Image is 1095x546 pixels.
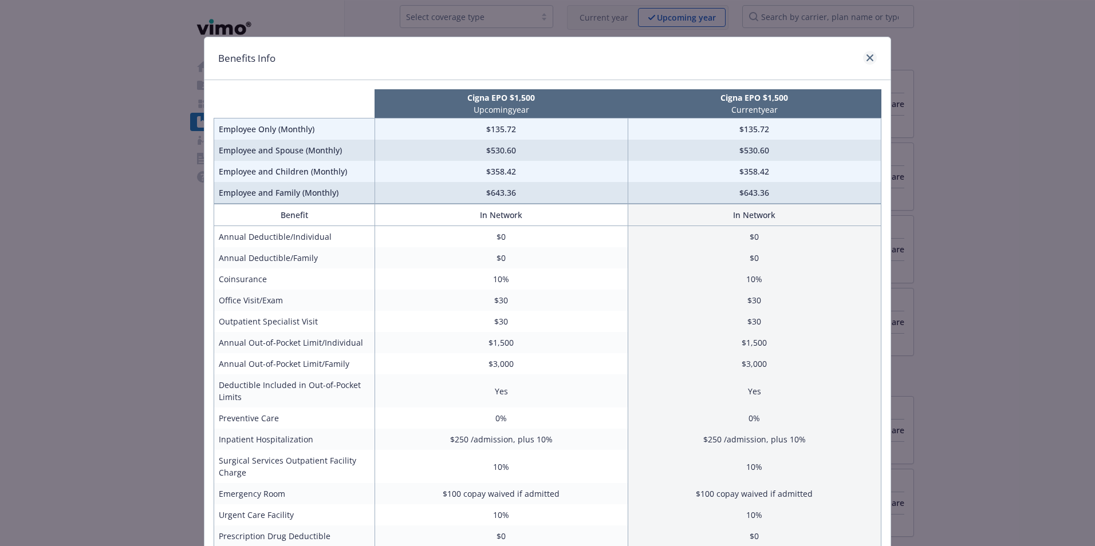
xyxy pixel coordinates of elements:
td: Yes [628,374,881,407]
td: $30 [628,311,881,332]
p: Cigna EPO $1,500 [630,92,879,104]
td: Office Visit/Exam [214,290,375,311]
td: Annual Deductible/Individual [214,226,375,248]
td: $100 copay waived if admitted [375,483,628,504]
td: Employee Only (Monthly) [214,118,375,140]
td: $3,000 [375,353,628,374]
td: Annual Out-of-Pocket Limit/Family [214,353,375,374]
p: Current year [630,104,879,116]
p: Cigna EPO $1,500 [377,92,625,104]
td: Employee and Family (Monthly) [214,182,375,204]
th: In Network [628,204,881,226]
td: $643.36 [375,182,628,204]
td: Employee and Children (Monthly) [214,161,375,182]
p: Upcoming year [377,104,625,116]
td: Preventive Care [214,407,375,429]
td: $30 [375,290,628,311]
td: $358.42 [375,161,628,182]
td: Inpatient Hospitalization [214,429,375,450]
td: Annual Out-of-Pocket Limit/Individual [214,332,375,353]
td: $100 copay waived if admitted [628,483,881,504]
td: Urgent Care Facility [214,504,375,525]
td: $250 /admission, plus 10% [628,429,881,450]
td: $135.72 [628,118,881,140]
td: $0 [628,226,881,248]
td: Annual Deductible/Family [214,247,375,268]
td: 10% [628,450,881,483]
th: Benefit [214,204,375,226]
td: $358.42 [628,161,881,182]
td: 0% [375,407,628,429]
td: $1,500 [628,332,881,353]
td: Emergency Room [214,483,375,504]
td: Surgical Services Outpatient Facility Charge [214,450,375,483]
td: $135.72 [375,118,628,140]
th: In Network [375,204,628,226]
td: Outpatient Specialist Visit [214,311,375,332]
td: $643.36 [628,182,881,204]
td: $0 [375,226,628,248]
h1: Benefits Info [218,51,275,66]
td: Yes [375,374,628,407]
td: $530.60 [375,140,628,161]
td: Employee and Spouse (Monthly) [214,140,375,161]
td: 10% [375,268,628,290]
td: 0% [628,407,881,429]
td: $1,500 [375,332,628,353]
td: 10% [375,504,628,525]
td: 10% [375,450,628,483]
td: $0 [628,247,881,268]
td: 10% [628,504,881,525]
td: Deductible Included in Out-of-Pocket Limits [214,374,375,407]
td: $3,000 [628,353,881,374]
td: Coinsurance [214,268,375,290]
td: $530.60 [628,140,881,161]
a: close [863,51,877,65]
td: 10% [628,268,881,290]
td: $250 /admission, plus 10% [375,429,628,450]
td: $30 [628,290,881,311]
td: $0 [375,247,628,268]
th: intentionally left blank [214,89,375,118]
td: $30 [375,311,628,332]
